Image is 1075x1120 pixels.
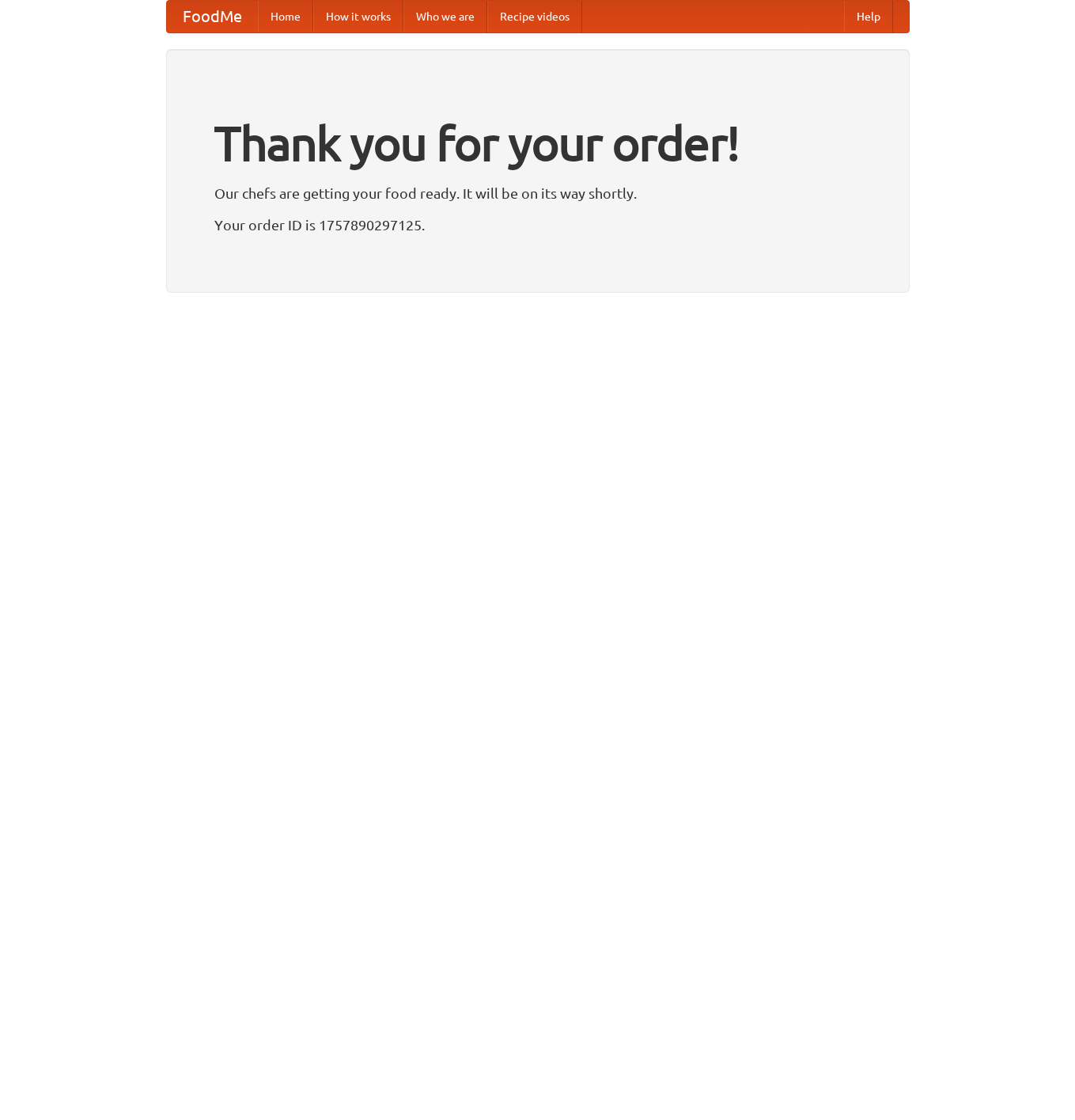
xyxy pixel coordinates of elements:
p: Your order ID is 1757890297125. [214,213,861,237]
a: Help [844,1,893,32]
a: FoodMe [167,1,258,32]
h1: Thank you for your order! [214,105,861,181]
a: Home [258,1,313,32]
p: Our chefs are getting your food ready. It will be on its way shortly. [214,181,861,205]
a: Who we are [403,1,487,32]
a: How it works [313,1,403,32]
a: Recipe videos [487,1,582,32]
